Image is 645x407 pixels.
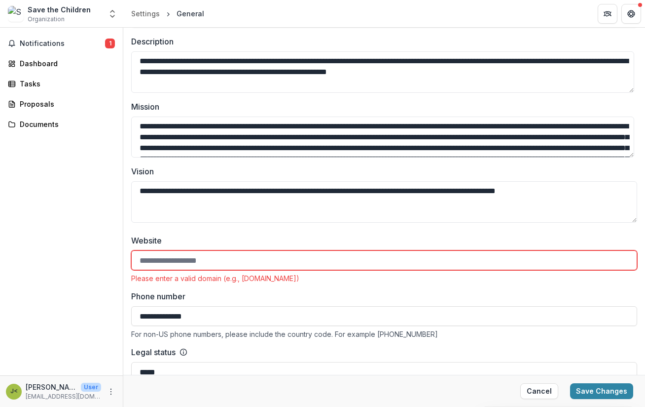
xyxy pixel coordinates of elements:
div: For non-US phone numbers, please include the country code. For example [PHONE_NUMBER] [131,330,637,338]
a: Tasks [4,76,119,92]
div: Settings [131,8,160,19]
label: Legal status [131,346,176,358]
div: Documents [20,119,111,129]
div: General [177,8,204,19]
img: Save the Children [8,6,24,22]
label: Mission [131,101,631,113]
span: Notifications [20,40,105,48]
button: Save Changes [570,383,633,399]
a: Documents [4,116,119,132]
div: Save the Children [28,4,91,15]
p: [PERSON_NAME] [PERSON_NAME] <[EMAIL_ADDRESS][DOMAIN_NAME]> [26,382,77,392]
button: More [105,386,117,398]
label: Description [131,36,631,47]
a: Proposals [4,96,119,112]
div: Dashboard [20,58,111,69]
span: 1 [105,39,115,48]
label: Website [131,235,631,246]
label: Phone number [131,290,631,302]
label: Vision [131,165,631,177]
div: Tasks [20,79,111,89]
div: Please enter a valid domain (e.g., [DOMAIN_NAME]) [131,274,637,283]
a: Dashboard [4,55,119,72]
button: Notifications1 [4,36,119,51]
div: Proposals [20,99,111,109]
span: Organization [28,15,65,24]
nav: breadcrumb [127,6,208,21]
button: Cancel [520,383,558,399]
button: Partners [598,4,617,24]
a: Settings [127,6,164,21]
p: [EMAIL_ADDRESS][DOMAIN_NAME] [26,392,101,401]
p: User [81,383,101,392]
button: Get Help [621,4,641,24]
div: Julia Johna <jjohna@savechildren.org> [10,388,18,395]
button: Open entity switcher [106,4,119,24]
